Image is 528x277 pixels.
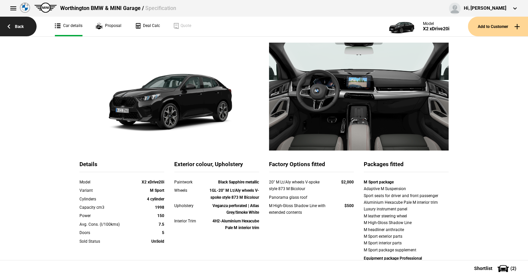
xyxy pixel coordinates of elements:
[364,256,422,261] strong: Equipment package Professional
[474,266,492,271] span: Shortlist
[364,185,449,253] div: Adaptive M Suspension Sport seats for driver and front passenger Aluminium Hexacube Pale M interi...
[34,3,57,13] img: mini.png
[145,5,176,11] span: Specification
[157,213,164,218] strong: 150
[79,229,130,236] div: Doors
[147,197,164,201] strong: 4 cylinder
[269,160,354,172] div: Factory Options fitted
[79,204,130,211] div: Capacity cm3
[135,17,160,36] a: Deal Calc
[174,179,208,185] div: Paintwork
[269,202,329,216] div: M High-Gloss Shadow Line with extended contents
[159,222,164,227] strong: 7.5
[468,17,528,36] button: Add to Customer
[150,188,164,193] strong: M Sport
[79,196,130,202] div: Cylinders
[96,17,121,36] a: Proposal
[142,180,164,184] strong: X2 xDrive20i
[423,21,450,26] div: Model
[209,188,259,199] strong: 1GL-20" M Lt/Aly wheels V-spoke style 873 M Bicolour
[464,260,528,277] button: Shortlist(2)
[162,230,164,235] strong: 5
[55,17,82,36] a: Car details
[174,218,208,224] div: Interior Trim
[510,266,516,271] span: ( 2 )
[155,205,164,210] strong: 1998
[464,5,506,12] div: Hi, [PERSON_NAME]
[423,26,450,32] div: X2 xDrive20i
[344,203,354,208] strong: $500
[79,160,164,172] div: Details
[79,187,130,194] div: Variant
[212,203,259,215] strong: Veganza perforated | Atlas Grey/Smoke White
[79,212,130,219] div: Power
[341,180,354,184] strong: $2,000
[269,179,329,192] div: 20" M Lt/Aly wheels V-spoke style 873 M Bicolour
[364,180,394,184] strong: M Sport package
[79,179,130,185] div: Model
[60,5,176,12] div: Worthington BMW & MINI Garage /
[218,180,259,184] strong: Black Sapphire metallic
[174,202,208,209] div: Upholstery
[151,239,164,244] strong: UnSold
[79,238,130,245] div: Sold Status
[174,160,259,172] div: Exterior colour, Upholstery
[212,219,259,230] strong: 4H2-Aluminium Hexacube Pale M interior trim
[364,160,449,172] div: Packages fitted
[174,187,208,194] div: Wheels
[20,3,30,13] img: bmw.png
[269,194,329,201] div: Panorama glass roof
[79,221,130,228] div: Avg. Cons. (l/100kms)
